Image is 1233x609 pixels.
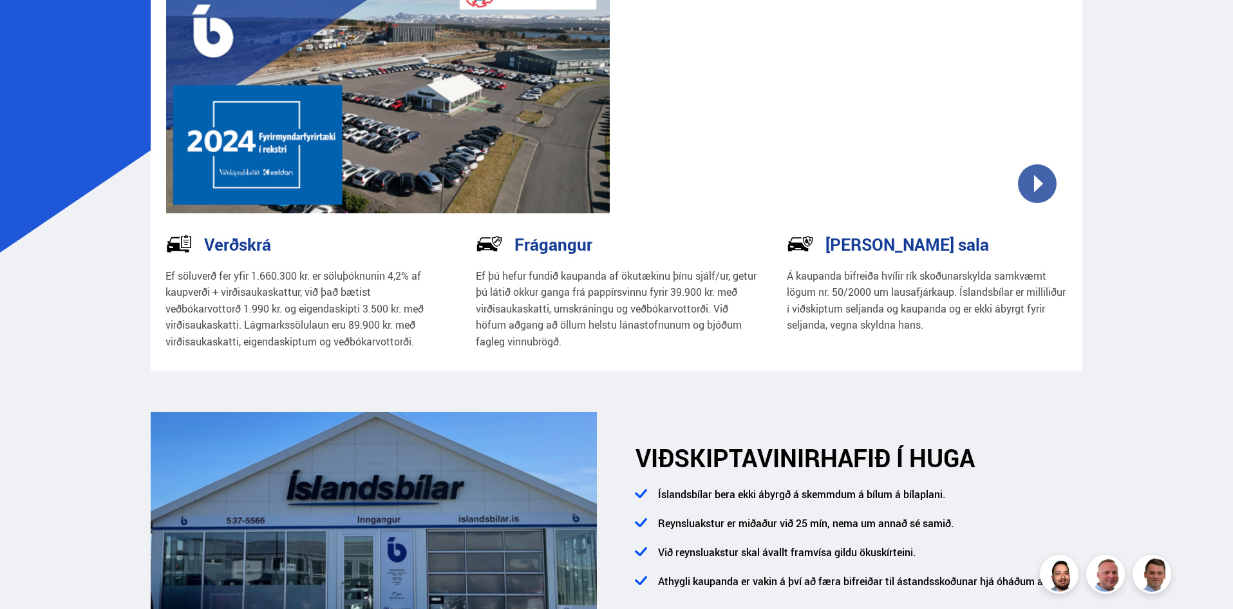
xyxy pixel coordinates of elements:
li: Við reynsluakstur skal ávallt framvísa gildu ökuskírteini. [652,543,1082,572]
p: Á kaupanda bifreiða hvílir rík skoðunarskylda samkvæmt lögum nr. 50/2000 um lausafjárkaup. Ísland... [787,268,1068,334]
img: tr5P-W3DuiFaO7aO.svg [165,230,193,257]
h2: HAFIÐ Í HUGA [635,443,1082,472]
img: -Svtn6bYgwAsiwNX.svg [787,230,814,257]
img: FbJEzSuNWCJXmdc-.webp [1134,557,1173,595]
img: siFngHWaQ9KaOqBr.png [1088,557,1127,595]
li: Athygli kaupanda er vakin á því að færa bifreiðar til ástandsskoðunar hjá óháðum aðilum. [652,572,1082,601]
h3: [PERSON_NAME] sala [825,235,989,254]
span: VIÐSKIPTAVINIR [635,441,820,474]
p: Ef söluverð fer yfir 1.660.300 kr. er söluþóknunin 4,2% af kaupverði + virðisaukaskattur, við það... [165,268,447,351]
img: nhp88E3Fdnt1Opn2.png [1042,557,1080,595]
li: Íslandsbílar bera ekki ábyrgð á skemmdum á bílum á bílaplani. [652,485,1082,514]
p: Ef þú hefur fundið kaupanda af ökutækinu þínu sjálf/ur, getur þú látið okkur ganga frá pappírsvin... [476,268,757,351]
li: Reynsluakstur er miðaður við 25 mín, nema um annað sé samið. [652,514,1082,543]
img: NP-R9RrMhXQFCiaa.svg [476,230,503,257]
h3: Verðskrá [204,235,271,254]
button: Opna LiveChat spjallviðmót [10,5,49,44]
h3: Frágangur [514,235,592,254]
